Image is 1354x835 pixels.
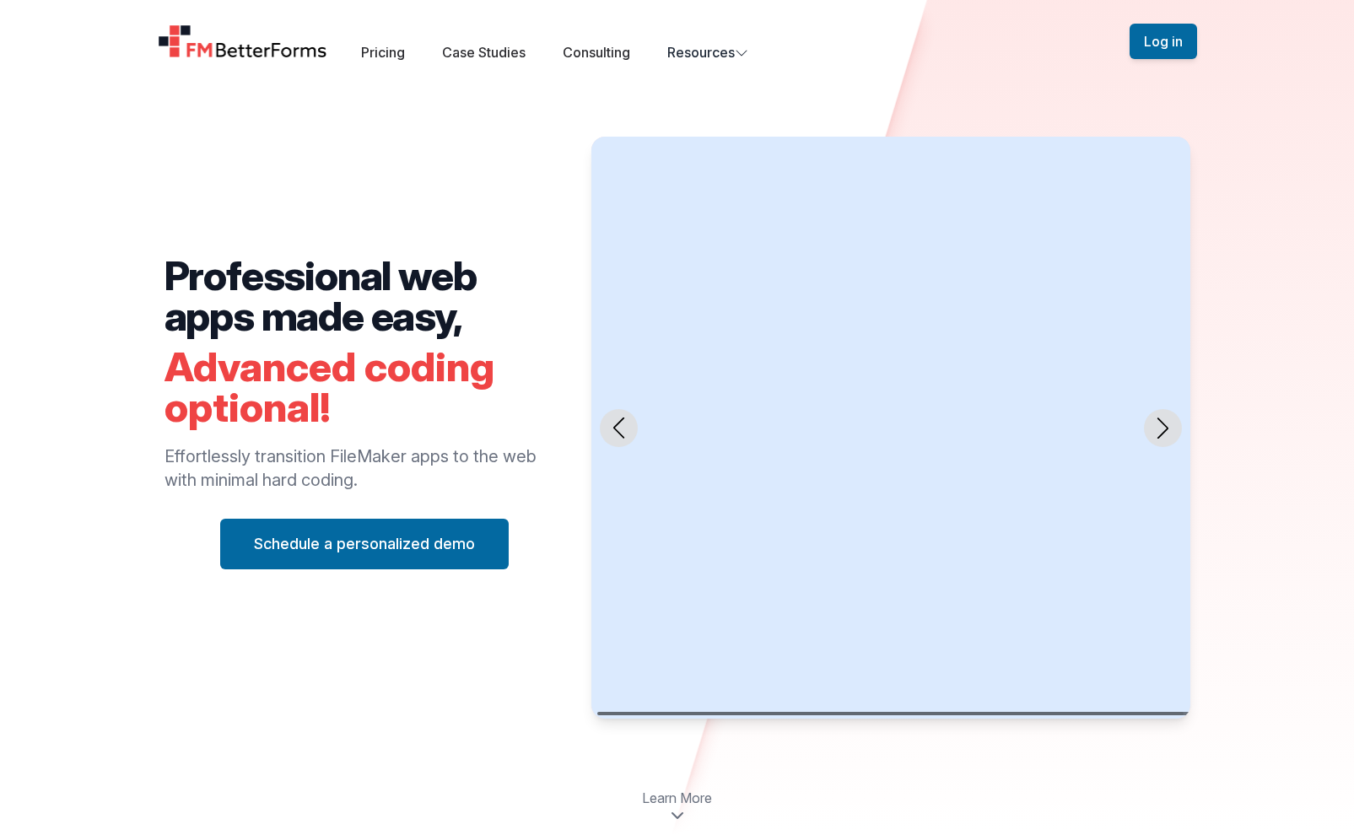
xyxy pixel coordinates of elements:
p: Effortlessly transition FileMaker apps to the web with minimal hard coding. [165,444,565,492]
a: Case Studies [442,44,526,61]
button: Resources [667,42,748,62]
nav: Global [138,20,1217,62]
a: Pricing [361,44,405,61]
span: Learn More [642,788,712,808]
button: Schedule a personalized demo [220,519,509,569]
a: Home [158,24,328,58]
h2: Advanced coding optional! [165,347,565,428]
button: Log in [1130,24,1197,59]
h2: Professional web apps made easy, [165,256,565,337]
a: Consulting [563,44,630,61]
